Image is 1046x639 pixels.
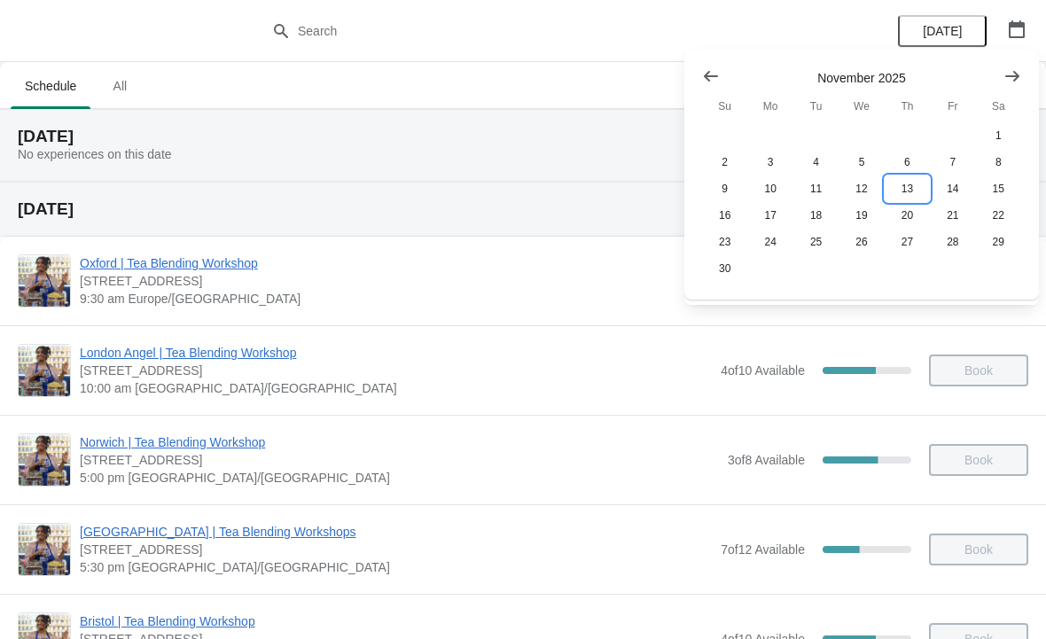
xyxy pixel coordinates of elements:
[19,255,70,307] img: Oxford | Tea Blending Workshop | 23 High Street, Oxford, OX1 4AH | 9:30 am Europe/London
[11,70,90,102] span: Schedule
[930,90,975,122] th: Friday
[898,15,987,47] button: [DATE]
[976,122,1021,149] button: Saturday November 1 2025
[19,434,70,486] img: Norwich | Tea Blending Workshop | 9 Back Of The Inns, Norwich NR2 1PT, UK | 5:00 pm Europe/London
[930,149,975,175] button: Friday November 7 2025
[976,202,1021,229] button: Saturday November 22 2025
[297,15,784,47] input: Search
[885,202,930,229] button: Thursday November 20 2025
[996,60,1028,92] button: Show next month, December 2025
[80,558,712,576] span: 5:30 pm [GEOGRAPHIC_DATA]/[GEOGRAPHIC_DATA]
[98,70,142,102] span: All
[793,229,839,255] button: Tuesday November 25 2025
[80,523,712,541] span: [GEOGRAPHIC_DATA] | Tea Blending Workshops
[18,147,172,161] span: No experiences on this date
[793,202,839,229] button: Tuesday November 18 2025
[839,90,884,122] th: Wednesday
[18,200,1028,218] h2: [DATE]
[80,433,719,451] span: Norwich | Tea Blending Workshop
[885,90,930,122] th: Thursday
[702,255,747,282] button: Sunday November 30 2025
[976,229,1021,255] button: Saturday November 29 2025
[885,229,930,255] button: Thursday November 27 2025
[80,344,712,362] span: London Angel | Tea Blending Workshop
[702,175,747,202] button: Sunday November 9 2025
[18,128,1028,145] h2: [DATE]
[930,202,975,229] button: Friday November 21 2025
[80,254,712,272] span: Oxford | Tea Blending Workshop
[80,379,712,397] span: 10:00 am [GEOGRAPHIC_DATA]/[GEOGRAPHIC_DATA]
[80,290,712,308] span: 9:30 am Europe/[GEOGRAPHIC_DATA]
[80,612,712,630] span: Bristol | Tea Blending Workshop
[976,90,1021,122] th: Saturday
[19,345,70,396] img: London Angel | Tea Blending Workshop | 26 Camden Passage, The Angel, London N1 8ED, UK | 10:00 am...
[80,451,719,469] span: [STREET_ADDRESS]
[80,469,719,487] span: 5:00 pm [GEOGRAPHIC_DATA]/[GEOGRAPHIC_DATA]
[721,363,805,378] span: 4 of 10 Available
[885,175,930,202] button: Thursday November 13 2025
[80,362,712,379] span: [STREET_ADDRESS]
[702,90,747,122] th: Sunday
[793,175,839,202] button: Tuesday November 11 2025
[747,90,792,122] th: Monday
[793,90,839,122] th: Tuesday
[747,229,792,255] button: Monday November 24 2025
[747,175,792,202] button: Monday November 10 2025
[923,24,962,38] span: [DATE]
[695,60,727,92] button: Show previous month, October 2025
[747,149,792,175] button: Monday November 3 2025
[839,149,884,175] button: Wednesday November 5 2025
[728,453,805,467] span: 3 of 8 Available
[930,175,975,202] button: Friday November 14 2025
[721,542,805,557] span: 7 of 12 Available
[793,149,839,175] button: Tuesday November 4 2025
[976,149,1021,175] button: Saturday November 8 2025
[930,229,975,255] button: Friday November 28 2025
[885,149,930,175] button: Thursday November 6 2025
[19,524,70,575] img: Glasgow | Tea Blending Workshops | 215 Byres Road, Glasgow G12 8UD, UK | 5:30 pm Europe/London
[702,229,747,255] button: Sunday November 23 2025
[839,229,884,255] button: Wednesday November 26 2025
[839,202,884,229] button: Wednesday November 19 2025
[747,202,792,229] button: Monday November 17 2025
[976,175,1021,202] button: Saturday November 15 2025
[839,175,884,202] button: Wednesday November 12 2025
[702,202,747,229] button: Sunday November 16 2025
[80,541,712,558] span: [STREET_ADDRESS]
[80,272,712,290] span: [STREET_ADDRESS]
[702,149,747,175] button: Sunday November 2 2025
